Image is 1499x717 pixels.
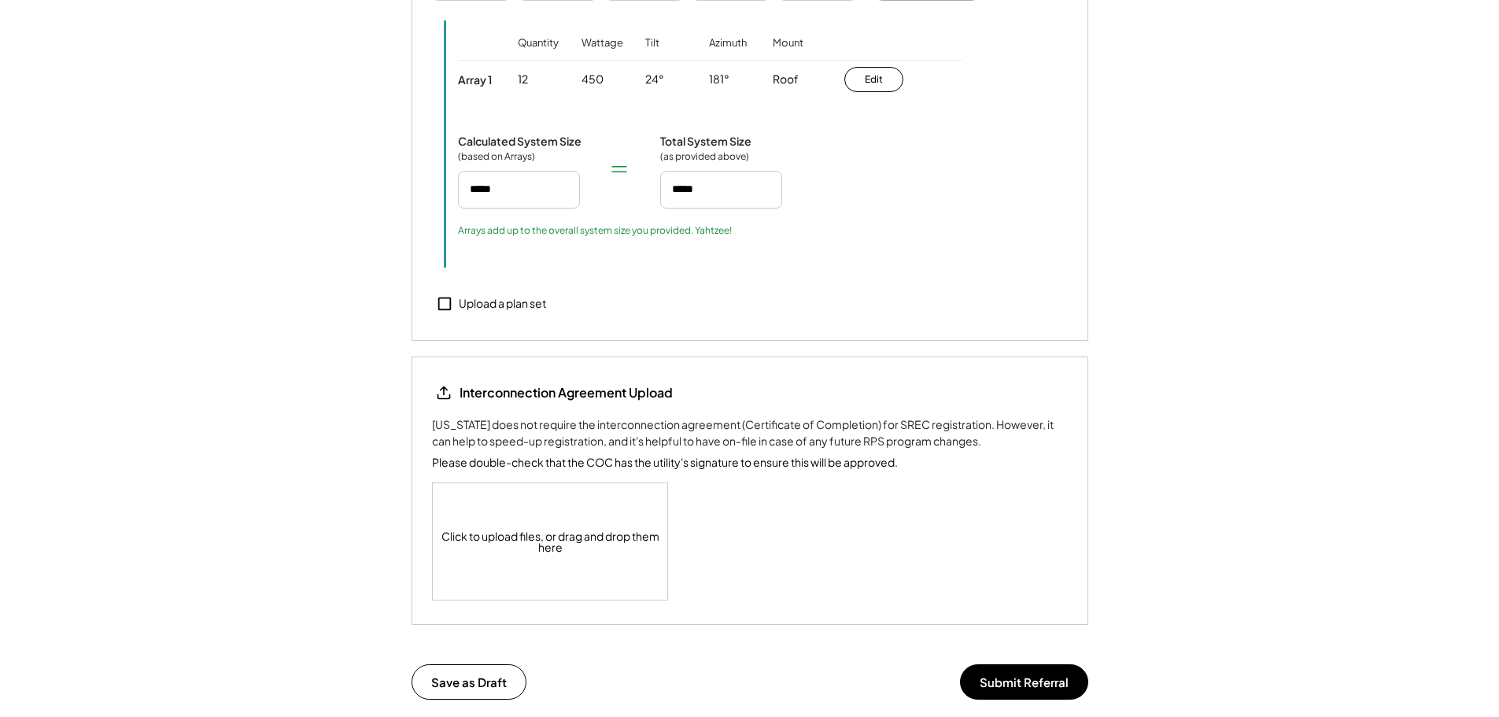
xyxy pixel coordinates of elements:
div: Arrays add up to the overall system size you provided. Yahtzee! [458,224,732,237]
div: Azimuth [709,36,747,72]
button: Edit [844,67,903,92]
div: Calculated System Size [458,134,582,148]
div: Roof [773,72,799,87]
div: Array 1 [458,72,492,87]
div: Interconnection Agreement Upload [460,384,673,401]
div: 181° [709,72,729,87]
button: Save as Draft [412,664,526,700]
div: Wattage [582,36,623,72]
div: [US_STATE] does not require the interconnection agreement (Certificate of Completion) for SREC re... [432,416,1068,449]
div: Tilt [645,36,659,72]
div: Quantity [518,36,559,72]
div: Please double-check that the COC has the utility's signature to ensure this will be approved. [432,454,898,471]
button: Submit Referral [960,664,1088,700]
div: Mount [773,36,803,72]
div: 12 [518,72,528,87]
div: 24° [645,72,664,87]
div: Upload a plan set [459,296,546,312]
div: (as provided above) [660,150,749,163]
div: (based on Arrays) [458,150,537,163]
div: Click to upload files, or drag and drop them here [433,483,669,600]
div: Total System Size [660,134,751,148]
div: 450 [582,72,604,87]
